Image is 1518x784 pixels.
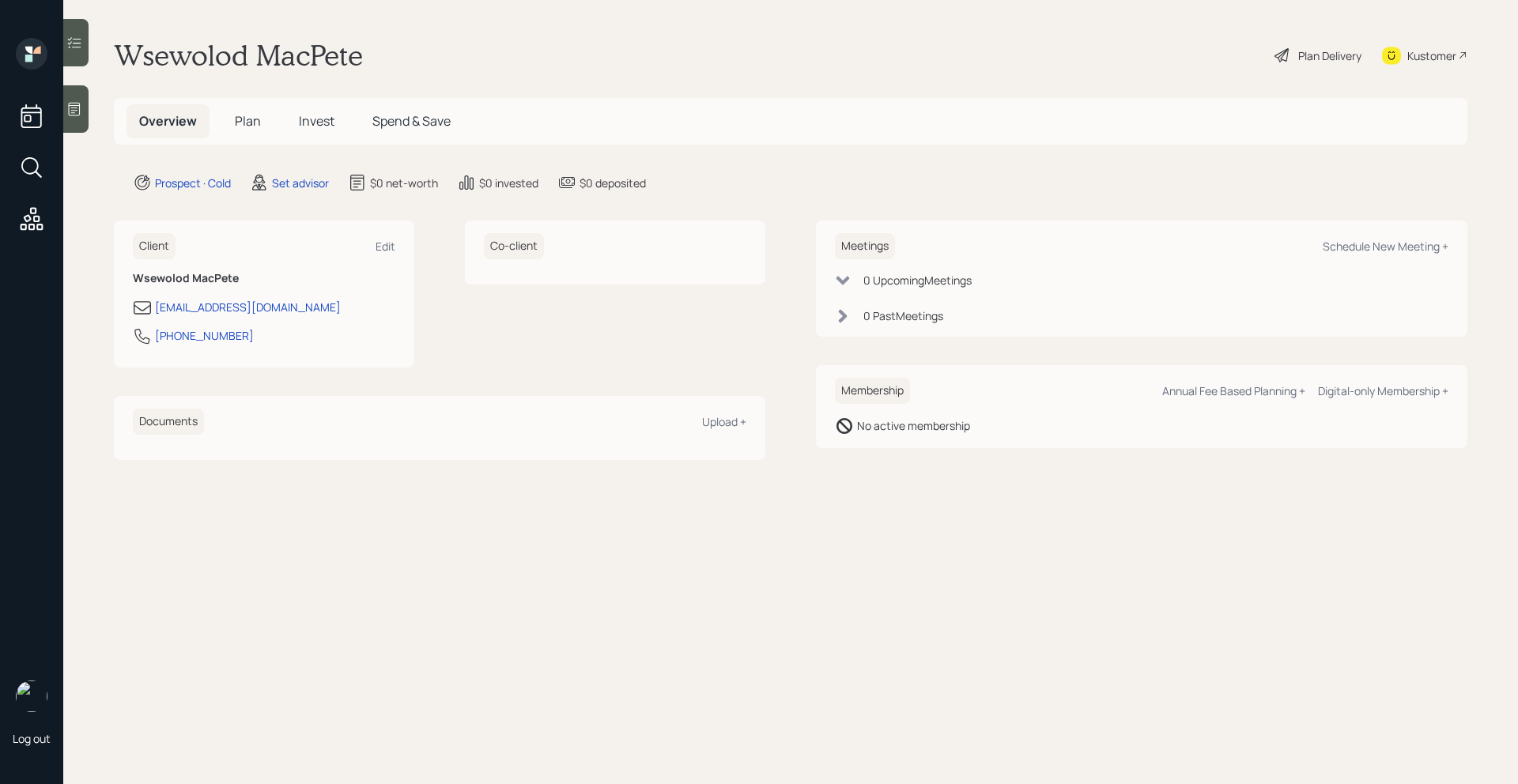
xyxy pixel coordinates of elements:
div: Plan Delivery [1298,47,1361,64]
span: Spend & Save [372,112,451,130]
div: Set advisor [272,175,329,191]
h6: Client [133,233,176,259]
div: Edit [376,239,395,254]
h6: Membership [835,378,910,404]
img: retirable_logo.png [16,680,47,712]
div: No active membership [857,417,970,434]
div: $0 net-worth [370,175,438,191]
div: Digital-only Membership + [1318,383,1448,398]
div: Upload + [702,414,746,429]
span: Plan [235,112,261,130]
div: [PHONE_NUMBER] [155,327,254,344]
div: [EMAIL_ADDRESS][DOMAIN_NAME] [155,299,341,315]
h1: Wsewolod MacPete [114,38,363,73]
div: Schedule New Meeting + [1323,239,1448,254]
div: $0 invested [479,175,538,191]
h6: Documents [133,409,204,435]
h6: Co-client [484,233,544,259]
div: $0 deposited [580,175,646,191]
h6: Wsewolod MacPete [133,272,395,285]
div: 0 Past Meeting s [863,307,943,324]
span: Invest [299,112,334,130]
div: Kustomer [1407,47,1456,64]
div: Annual Fee Based Planning + [1162,383,1305,398]
div: Log out [13,731,51,746]
span: Overview [139,112,197,130]
h6: Meetings [835,233,895,259]
div: Prospect · Cold [155,175,231,191]
div: 0 Upcoming Meeting s [863,272,972,288]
